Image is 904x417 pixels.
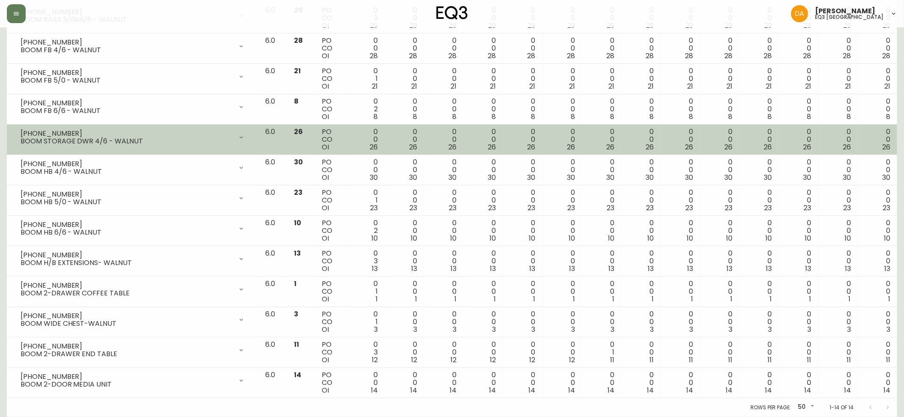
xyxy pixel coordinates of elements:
[294,188,302,197] span: 23
[608,264,614,274] span: 13
[766,233,772,243] span: 10
[431,158,456,182] div: 0 0
[294,248,301,258] span: 13
[825,158,851,182] div: 0 0
[450,233,456,243] span: 10
[528,173,536,182] span: 30
[746,67,772,90] div: 0 0
[21,69,233,77] div: [PHONE_NUMBER]
[884,233,890,243] span: 10
[883,203,890,213] span: 23
[628,37,654,60] div: 0 0
[725,203,732,213] span: 23
[825,189,851,212] div: 0 0
[352,219,378,242] div: 0 2
[843,51,851,61] span: 28
[646,142,654,152] span: 26
[865,219,890,242] div: 0 0
[843,142,851,152] span: 26
[726,81,732,91] span: 21
[549,219,575,242] div: 0 0
[490,264,496,274] span: 13
[724,51,732,61] span: 28
[258,155,288,185] td: 6.0
[608,81,614,91] span: 21
[768,112,772,122] span: 8
[21,39,233,46] div: [PHONE_NUMBER]
[865,189,890,212] div: 0 0
[825,67,851,90] div: 0 0
[549,250,575,273] div: 0 0
[431,67,456,90] div: 0 0
[728,112,732,122] span: 8
[528,51,536,61] span: 28
[647,233,654,243] span: 10
[448,142,456,152] span: 26
[667,189,693,212] div: 0 0
[370,142,378,152] span: 26
[431,219,456,242] div: 0 0
[648,81,654,91] span: 21
[490,81,496,91] span: 21
[294,96,299,106] span: 8
[794,400,816,414] div: 50
[470,67,496,90] div: 0 0
[825,128,851,151] div: 0 0
[510,98,535,121] div: 0 0
[606,173,614,182] span: 30
[510,158,535,182] div: 0 0
[21,312,233,320] div: [PHONE_NUMBER]
[431,37,456,60] div: 0 0
[531,112,536,122] span: 8
[825,98,851,121] div: 0 0
[470,37,496,60] div: 0 0
[14,341,252,360] div: [PHONE_NUMBER]BOOM 2-DRAWER END TABLE
[724,142,732,152] span: 26
[411,264,417,274] span: 13
[589,189,614,212] div: 0 0
[370,173,378,182] span: 30
[865,250,890,273] div: 0 0
[258,216,288,246] td: 6.0
[352,6,378,30] div: 0 3
[865,67,890,90] div: 0 0
[746,37,772,60] div: 0 0
[530,264,536,274] span: 13
[391,158,417,182] div: 0 0
[843,203,851,213] span: 23
[352,250,378,273] div: 0 3
[589,98,614,121] div: 0 0
[510,250,535,273] div: 0 0
[667,98,693,121] div: 0 0
[21,381,233,388] div: BOOM 2-DOOR MEDIA UNIT
[431,98,456,121] div: 0 0
[530,81,536,91] span: 21
[21,130,233,137] div: [PHONE_NUMBER]
[14,371,252,390] div: [PHONE_NUMBER]BOOM 2-DOOR MEDIA UNIT
[628,158,654,182] div: 0 0
[14,219,252,238] div: [PHONE_NUMBER]BOOM HB 6/6 - WALNUT
[766,81,772,91] span: 21
[258,64,288,94] td: 6.0
[685,51,693,61] span: 28
[806,81,812,91] span: 21
[322,203,329,213] span: OI
[567,142,575,152] span: 26
[549,128,575,151] div: 0 0
[667,219,693,242] div: 0 0
[845,233,851,243] span: 10
[258,33,288,64] td: 6.0
[21,77,233,84] div: BOOM FB 5/0 - WALNUT
[14,98,252,116] div: [PHONE_NUMBER]BOOM FB 6/6 - WALNUT
[294,127,303,137] span: 26
[21,168,233,176] div: BOOM HB 4/6 - WALNUT
[667,67,693,90] div: 0 0
[322,142,329,152] span: OI
[847,112,851,122] span: 8
[785,250,811,273] div: 0 0
[687,81,693,91] span: 21
[352,158,378,182] div: 0 0
[322,264,329,274] span: OI
[746,158,772,182] div: 0 0
[589,37,614,60] div: 0 0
